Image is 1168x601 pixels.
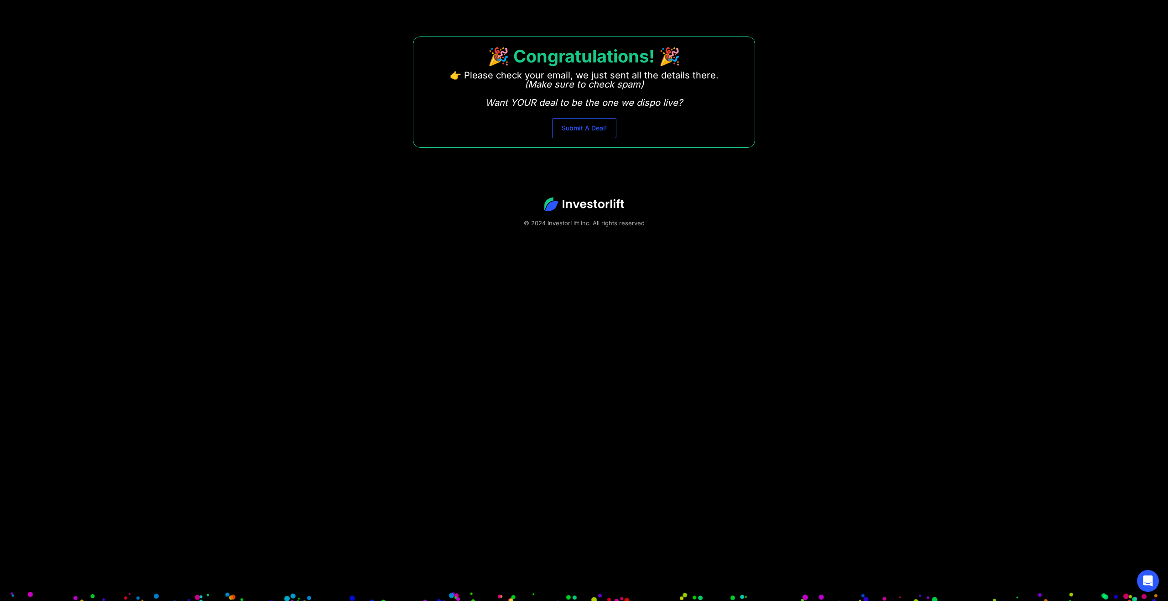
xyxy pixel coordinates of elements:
[1137,570,1159,592] div: Open Intercom Messenger
[32,218,1136,228] div: © 2024 InvestorLift Inc. All rights reserved
[488,46,680,67] strong: 🎉 Congratulations! 🎉
[450,71,719,107] p: 👉 Please check your email, we just sent all the details there. ‍
[552,118,616,138] a: Submit A Deal!
[485,79,683,108] em: (Make sure to check spam) Want YOUR deal to be the one we dispo live?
